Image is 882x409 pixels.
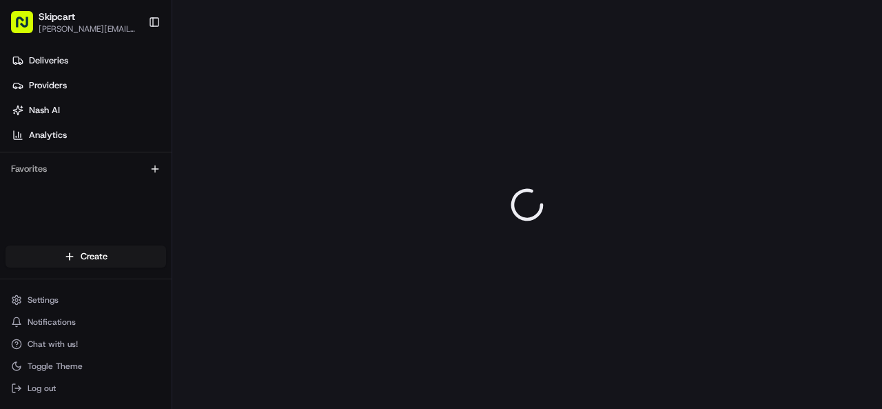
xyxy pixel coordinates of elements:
[29,129,67,141] span: Analytics
[29,104,60,117] span: Nash AI
[6,124,172,146] a: Analytics
[28,383,56,394] span: Log out
[39,23,137,34] button: [PERSON_NAME][EMAIL_ADDRESS][DOMAIN_NAME]
[29,79,67,92] span: Providers
[6,6,143,39] button: Skipcart[PERSON_NAME][EMAIL_ADDRESS][DOMAIN_NAME]
[28,339,78,350] span: Chat with us!
[6,312,166,332] button: Notifications
[6,290,166,310] button: Settings
[29,54,68,67] span: Deliveries
[6,50,172,72] a: Deliveries
[6,246,166,268] button: Create
[28,361,83,372] span: Toggle Theme
[6,74,172,97] a: Providers
[28,317,76,328] span: Notifications
[6,335,166,354] button: Chat with us!
[81,250,107,263] span: Create
[39,10,75,23] button: Skipcart
[6,379,166,398] button: Log out
[6,158,166,180] div: Favorites
[28,295,59,306] span: Settings
[6,99,172,121] a: Nash AI
[6,357,166,376] button: Toggle Theme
